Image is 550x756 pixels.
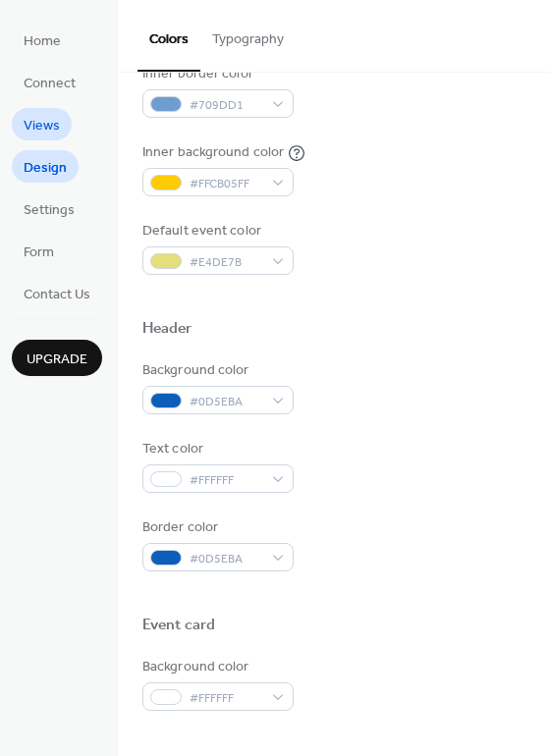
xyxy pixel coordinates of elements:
div: Default event color [142,221,290,242]
a: Views [12,108,72,140]
span: Views [24,116,60,136]
button: Upgrade [12,340,102,376]
a: Home [12,24,73,56]
div: Border color [142,517,290,538]
span: Form [24,243,54,263]
span: Settings [24,200,75,221]
a: Settings [12,192,86,225]
a: Connect [12,66,87,98]
a: Contact Us [12,277,102,309]
span: #709DD1 [190,95,262,116]
div: Event card [142,616,215,636]
div: Header [142,319,192,340]
span: Home [24,31,61,52]
div: Background color [142,360,290,381]
div: Inner border color [142,64,290,84]
span: Upgrade [27,350,87,370]
span: #E4DE7B [190,252,262,273]
a: Form [12,235,66,267]
div: Text color [142,439,290,459]
span: #FFCB05FF [190,174,262,194]
span: Contact Us [24,285,90,305]
span: #FFFFFF [190,470,262,491]
span: Design [24,158,67,179]
span: #0D5EBA [190,392,262,412]
span: #0D5EBA [190,549,262,569]
div: Inner background color [142,142,284,163]
span: #FFFFFF [190,688,262,709]
a: Design [12,150,79,183]
span: Connect [24,74,76,94]
div: Background color [142,657,290,677]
